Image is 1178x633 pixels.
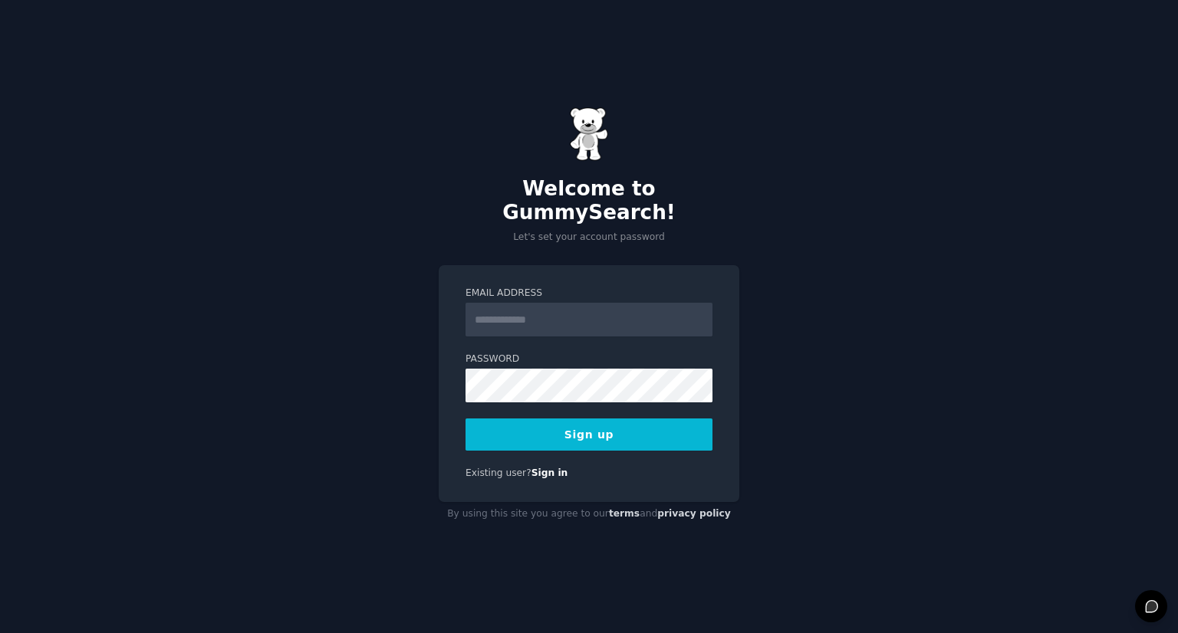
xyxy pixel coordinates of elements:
[439,231,739,244] p: Let's set your account password
[657,508,731,519] a: privacy policy
[609,508,640,519] a: terms
[531,467,568,478] a: Sign in
[466,418,712,451] button: Sign up
[466,287,712,300] label: Email Address
[570,107,608,161] img: Gummy Bear
[439,502,739,526] div: By using this site you agree to our and
[466,467,531,478] span: Existing user?
[439,177,739,225] h2: Welcome to GummySearch!
[466,353,712,366] label: Password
